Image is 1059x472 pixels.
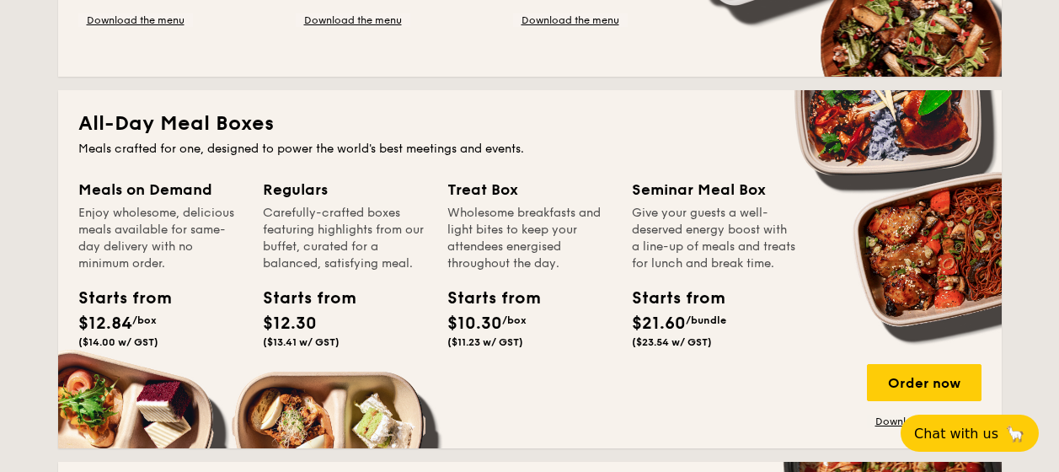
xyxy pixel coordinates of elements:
[263,336,340,348] span: ($13.41 w/ GST)
[263,205,427,272] div: Carefully-crafted boxes featuring highlights from our buffet, curated for a balanced, satisfying ...
[78,205,243,272] div: Enjoy wholesome, delicious meals available for same-day delivery with no minimum order.
[447,314,502,334] span: $10.30
[867,415,981,428] a: Download the menu
[263,314,317,334] span: $12.30
[867,364,981,401] div: Order now
[513,13,628,27] a: Download the menu
[914,426,998,442] span: Chat with us
[78,314,132,334] span: $12.84
[447,286,523,311] div: Starts from
[632,205,796,272] div: Give your guests a well-deserved energy boost with a line-up of meals and treats for lunch and br...
[632,178,796,201] div: Seminar Meal Box
[901,415,1039,452] button: Chat with us🦙
[78,13,193,27] a: Download the menu
[632,336,712,348] span: ($23.54 w/ GST)
[263,286,339,311] div: Starts from
[447,205,612,272] div: Wholesome breakfasts and light bites to keep your attendees energised throughout the day.
[78,286,154,311] div: Starts from
[78,141,981,158] div: Meals crafted for one, designed to power the world's best meetings and events.
[632,314,686,334] span: $21.60
[632,286,708,311] div: Starts from
[263,178,427,201] div: Regulars
[78,178,243,201] div: Meals on Demand
[132,314,157,326] span: /box
[78,336,158,348] span: ($14.00 w/ GST)
[447,178,612,201] div: Treat Box
[686,314,726,326] span: /bundle
[447,336,523,348] span: ($11.23 w/ GST)
[78,110,981,137] h2: All-Day Meal Boxes
[296,13,410,27] a: Download the menu
[1005,424,1025,443] span: 🦙
[502,314,527,326] span: /box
